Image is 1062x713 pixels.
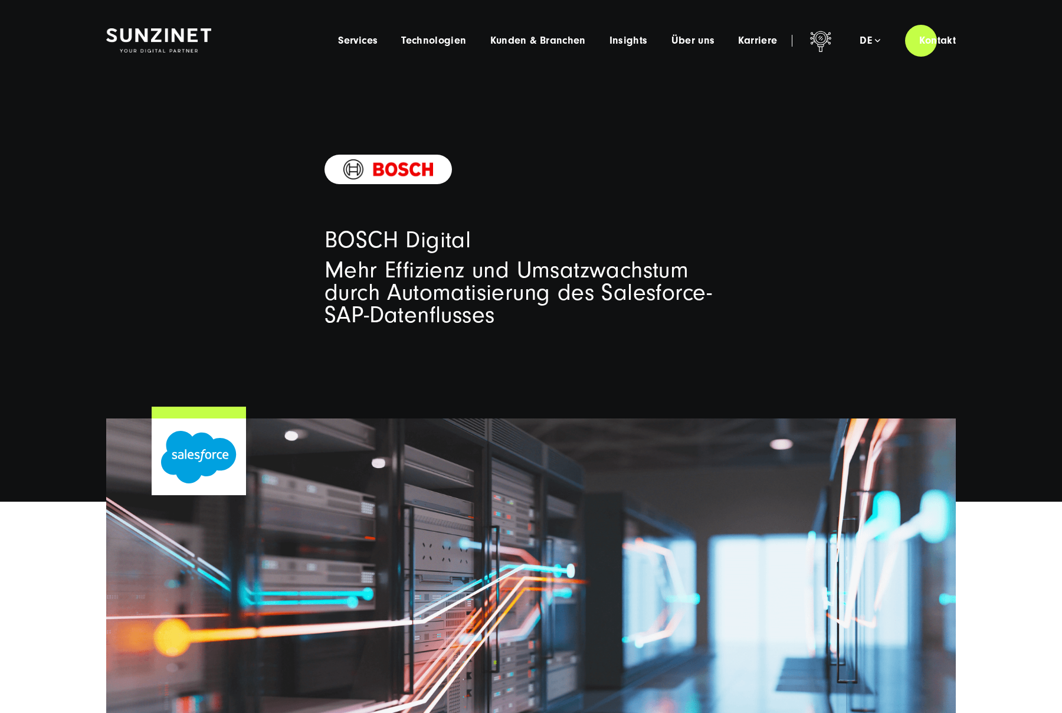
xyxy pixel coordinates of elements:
[324,259,737,326] h2: Mehr Effizienz und Umsatzwachstum durch Automatisierung des Salesforce-SAP-Datenflusses
[609,35,648,47] a: Insights
[671,35,715,47] a: Über uns
[161,431,237,483] img: Salesforce Beratung und Implementierung Partner Agentur
[490,35,586,47] a: Kunden & Branchen
[401,35,466,47] a: Technologien
[343,159,433,179] img: Kundenlogo der Digitalagentur SUNZINET - Bosch Logo
[338,35,378,47] a: Services
[738,35,777,47] a: Karriere
[860,35,880,47] div: de
[106,28,211,53] img: SUNZINET Full Service Digital Agentur
[324,225,737,255] h1: BOSCH Digital
[905,24,970,57] a: Kontakt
